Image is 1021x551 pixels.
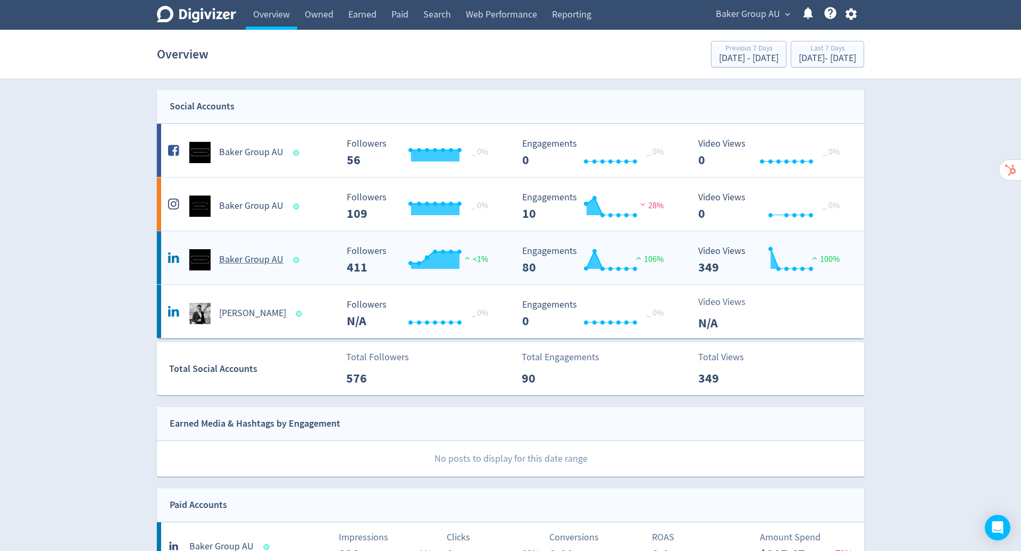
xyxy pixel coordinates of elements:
[698,350,759,364] p: Total Views
[638,200,664,211] span: 28%
[447,530,543,545] p: Clicks
[346,369,407,388] p: 576
[170,497,227,513] div: Paid Accounts
[157,285,864,338] a: Scott Baker undefined[PERSON_NAME] Followers N/A Followers N/A _ 0% Engagements 0 Engagements 0 _...
[517,139,676,167] svg: Engagements 0
[294,257,303,263] span: Data last synced: 8 Sep 2025, 12:02am (AEST)
[462,254,473,262] img: positive-performance.svg
[719,45,779,54] div: Previous 7 Days
[471,308,488,318] span: _ 0%
[157,177,864,231] a: Baker Group AU undefinedBaker Group AU Followers 109 Followers 109 _ 0% Engagements 10 Engagement...
[823,147,840,157] span: _ 0%
[985,515,1010,540] div: Open Intercom Messenger
[219,307,286,320] h5: [PERSON_NAME]
[264,544,273,550] span: Data last synced: 7 Sep 2025, 7:01pm (AEST)
[799,54,856,63] div: [DATE] - [DATE]
[783,10,792,19] span: expand_more
[189,196,211,217] img: Baker Group AU undefined
[219,253,283,266] h5: Baker Group AU
[157,37,208,71] h1: Overview
[296,311,305,317] span: Data last synced: 8 Sep 2025, 10:02am (AEST)
[341,192,501,221] svg: Followers 109
[346,350,409,364] p: Total Followers
[517,246,676,274] svg: Engagements 80
[189,249,211,270] img: Baker Group AU undefined
[809,254,840,265] span: 100%
[698,295,759,309] p: Video Views
[339,530,435,545] p: Impressions
[693,139,852,167] svg: Video Views 0
[693,192,852,221] svg: Video Views 0
[522,350,599,364] p: Total Engagements
[799,45,856,54] div: Last 7 Days
[471,200,488,211] span: _ 0%
[189,303,211,324] img: Scott Baker undefined
[719,54,779,63] div: [DATE] - [DATE]
[809,254,820,262] img: positive-performance.svg
[219,146,283,159] h5: Baker Group AU
[219,200,283,213] h5: Baker Group AU
[549,530,646,545] p: Conversions
[647,147,664,157] span: _ 0%
[169,361,339,377] div: Total Social Accounts
[157,124,864,177] a: Baker Group AU undefinedBaker Group AU Followers 56 Followers 56 _ 0% Engagements 0 Engagements 0...
[294,150,303,156] span: Data last synced: 8 Sep 2025, 3:02am (AEST)
[170,99,235,114] div: Social Accounts
[341,300,501,328] svg: Followers N/A
[652,530,748,545] p: ROAS
[647,308,664,318] span: _ 0%
[638,200,648,208] img: negative-performance.svg
[517,300,676,328] svg: Engagements 0
[157,441,864,477] p: No posts to display for this date range
[712,6,793,23] button: Baker Group AU
[791,41,864,67] button: Last 7 Days[DATE]- [DATE]
[698,313,759,333] p: N/A
[189,142,211,163] img: Baker Group AU undefined
[633,254,664,265] span: 106%
[462,254,488,265] span: <1%
[517,192,676,221] svg: Engagements 10
[170,416,340,431] div: Earned Media & Hashtags by Engagement
[711,41,786,67] button: Previous 7 Days[DATE] - [DATE]
[168,538,181,551] svg: linkedin
[157,231,864,284] a: Baker Group AU undefinedBaker Group AU Followers 411 Followers 411 <1% Engagements 80 Engagements...
[823,200,840,211] span: _ 0%
[716,6,780,23] span: Baker Group AU
[633,254,644,262] img: positive-performance.svg
[760,530,856,545] p: Amount Spend
[698,369,759,388] p: 349
[471,147,488,157] span: _ 0%
[341,139,501,167] svg: Followers 56
[522,369,583,388] p: 90
[294,204,303,209] span: Data last synced: 8 Sep 2025, 8:02am (AEST)
[693,246,852,274] svg: Video Views 349
[341,246,501,274] svg: Followers 411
